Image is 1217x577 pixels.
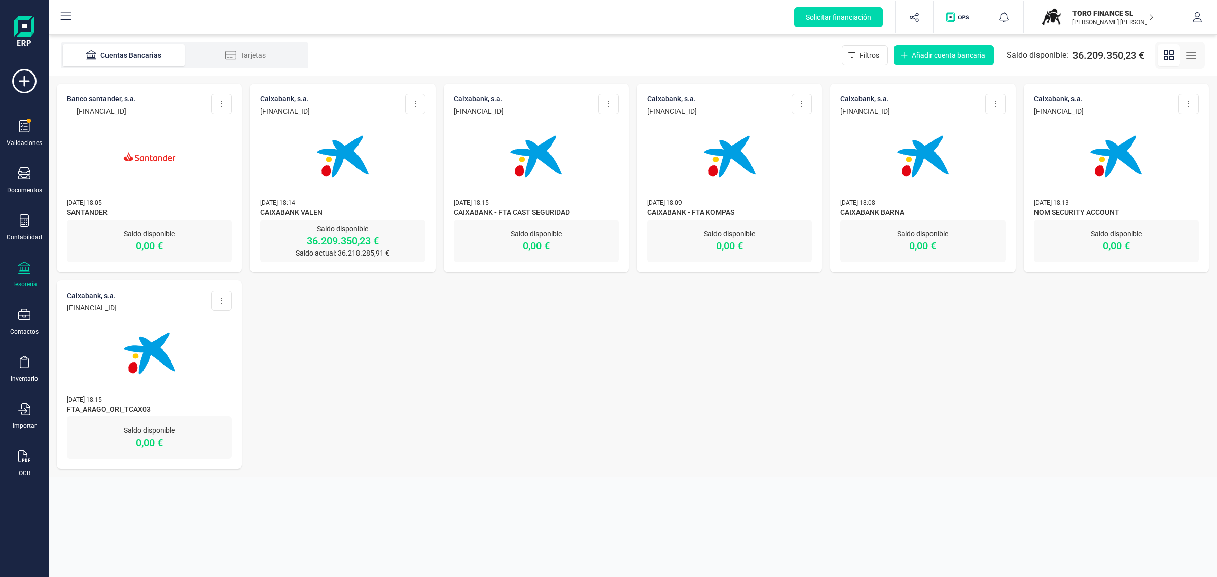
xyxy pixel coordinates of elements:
span: [DATE] 18:08 [840,199,875,206]
p: [PERSON_NAME] [PERSON_NAME] [1072,18,1154,26]
p: 0,00 € [647,239,812,253]
p: 0,00 € [454,239,619,253]
p: TORO FINANCE SL [1072,8,1154,18]
span: CAIXABANK VALEN [260,207,425,220]
img: Logo Finanedi [14,16,34,49]
span: [DATE] 18:14 [260,199,295,206]
p: CAIXABANK, S.A. [67,291,117,301]
span: Filtros [860,50,879,60]
span: [DATE] 18:09 [647,199,682,206]
p: CAIXABANK, S.A. [647,94,697,104]
p: CAIXABANK, S.A. [454,94,504,104]
p: 0,00 € [840,239,1005,253]
p: CAIXABANK, S.A. [840,94,890,104]
button: Filtros [842,45,888,65]
p: Saldo disponible [840,229,1005,239]
span: NOM SECURITY ACCOUNT [1034,207,1199,220]
p: [FINANCIAL_ID] [1034,106,1084,116]
p: CAIXABANK, S.A. [260,94,310,104]
p: Saldo disponible [647,229,812,239]
p: 0,00 € [1034,239,1199,253]
p: [FINANCIAL_ID] [260,106,310,116]
span: Solicitar financiación [806,12,871,22]
div: Validaciones [7,139,42,147]
span: 36.209.350,23 € [1072,48,1144,62]
span: [DATE] 18:05 [67,199,102,206]
span: [DATE] 18:13 [1034,199,1069,206]
img: TO [1040,6,1062,28]
span: CAIXABANK - FTA CAST SEGURIDAD [454,207,619,220]
span: SANTANDER [67,207,232,220]
p: [FINANCIAL_ID] [840,106,890,116]
div: Cuentas Bancarias [83,50,164,60]
div: Tarjetas [205,50,286,60]
p: [FINANCIAL_ID] [67,106,136,116]
span: [DATE] 18:15 [454,199,489,206]
div: Tesorería [12,280,37,288]
p: [FINANCIAL_ID] [647,106,697,116]
p: CAIXABANK, S.A. [1034,94,1084,104]
div: Contactos [10,328,39,336]
p: Saldo disponible [454,229,619,239]
p: Saldo disponible [260,224,425,234]
p: 36.209.350,23 € [260,234,425,248]
p: BANCO SANTANDER, S.A. [67,94,136,104]
span: [DATE] 18:15 [67,396,102,403]
p: Saldo actual: 36.218.285,91 € [260,248,425,258]
div: Documentos [7,186,42,194]
p: Saldo disponible [67,425,232,436]
img: Logo de OPS [946,12,973,22]
div: Importar [13,422,37,430]
p: [FINANCIAL_ID] [454,106,504,116]
p: 0,00 € [67,239,232,253]
button: Logo de OPS [940,1,979,33]
button: Añadir cuenta bancaria [894,45,994,65]
span: Añadir cuenta bancaria [912,50,985,60]
span: CAIXABANK - FTA KOMPAS [647,207,812,220]
span: FTA_ARAGO_ORI_TCAX03 [67,404,232,416]
p: Saldo disponible [1034,229,1199,239]
button: TOTORO FINANCE SL[PERSON_NAME] [PERSON_NAME] [1036,1,1166,33]
div: Inventario [11,375,38,383]
div: OCR [19,469,30,477]
span: Saldo disponible: [1007,49,1068,61]
div: Contabilidad [7,233,42,241]
p: [FINANCIAL_ID] [67,303,117,313]
button: Solicitar financiación [794,7,883,27]
span: CAIXABANK BARNA [840,207,1005,220]
p: 0,00 € [67,436,232,450]
p: Saldo disponible [67,229,232,239]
